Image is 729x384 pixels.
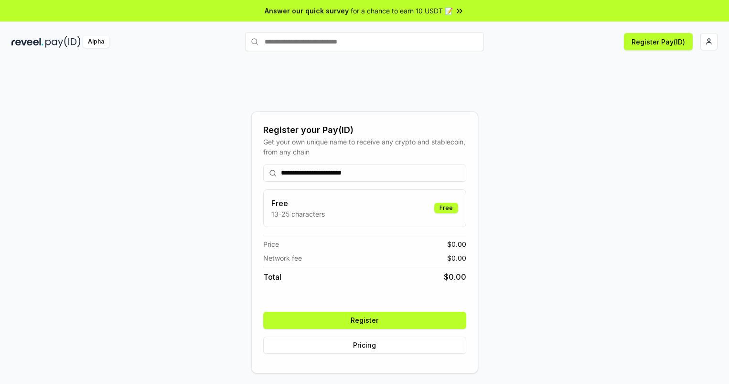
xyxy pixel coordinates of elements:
[444,271,466,283] span: $ 0.00
[263,271,281,283] span: Total
[271,209,325,219] p: 13-25 characters
[83,36,109,48] div: Alpha
[351,6,453,16] span: for a chance to earn 10 USDT 📝
[447,239,466,249] span: $ 0.00
[45,36,81,48] img: pay_id
[447,253,466,263] span: $ 0.00
[263,123,466,137] div: Register your Pay(ID)
[263,337,466,354] button: Pricing
[11,36,43,48] img: reveel_dark
[624,33,693,50] button: Register Pay(ID)
[263,253,302,263] span: Network fee
[263,137,466,157] div: Get your own unique name to receive any crypto and stablecoin, from any chain
[263,312,466,329] button: Register
[271,197,325,209] h3: Free
[434,203,458,213] div: Free
[263,239,279,249] span: Price
[265,6,349,16] span: Answer our quick survey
